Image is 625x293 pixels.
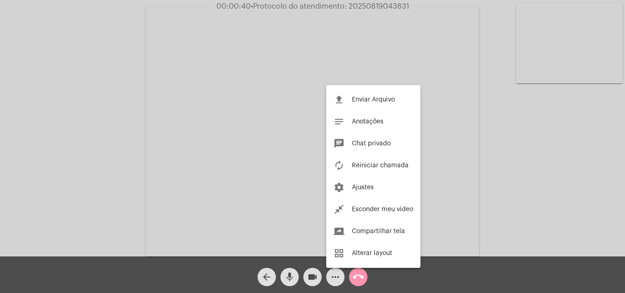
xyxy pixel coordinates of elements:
mat-icon: chat [334,138,345,149]
span: Ajustes [352,184,374,191]
span: Alterar layout [352,250,392,256]
mat-icon: settings [334,182,345,193]
mat-icon: grid_view [334,248,345,259]
span: Reiniciar chamada [352,162,409,169]
mat-icon: notes [334,116,345,127]
span: Esconder meu vídeo [352,206,413,213]
span: Chat privado [352,140,391,147]
span: Anotações [352,118,383,125]
span: Compartilhar tela [352,228,405,234]
mat-icon: file_upload [334,94,345,105]
mat-icon: screen_share [334,226,345,237]
mat-icon: close_fullscreen [334,204,345,215]
span: Enviar Arquivo [352,96,395,103]
mat-icon: autorenew [334,160,345,171]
